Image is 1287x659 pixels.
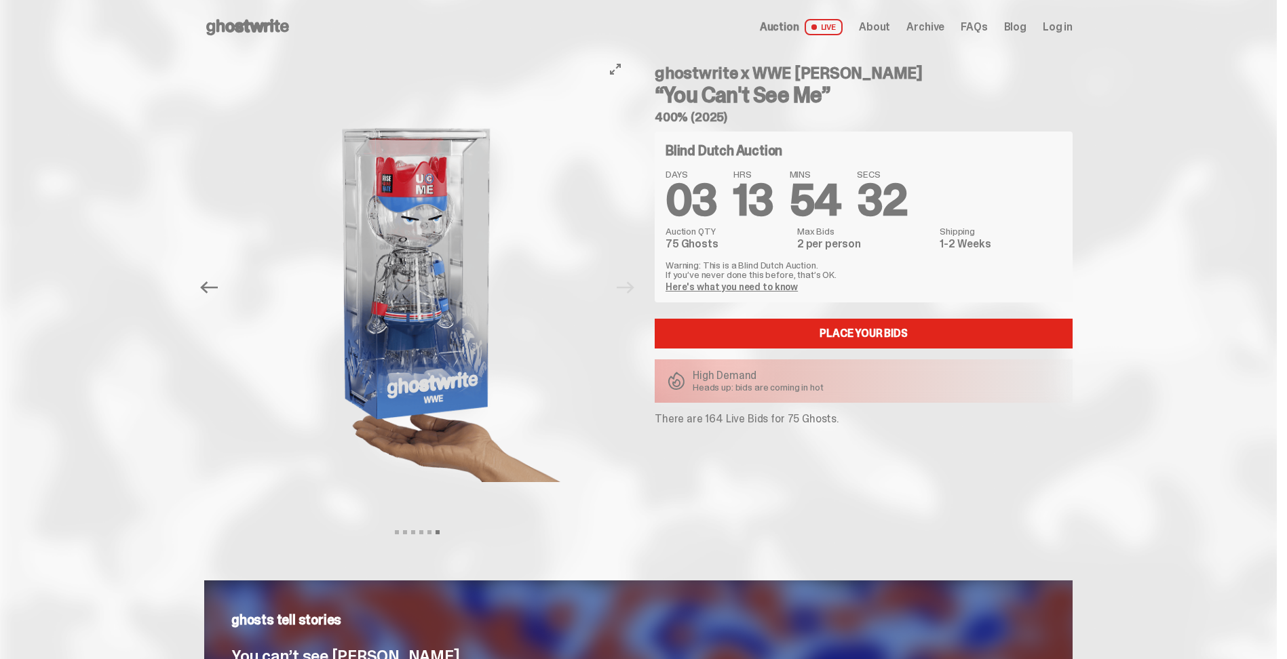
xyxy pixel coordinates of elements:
[666,239,789,249] dd: 75 Ghosts
[693,382,824,392] p: Heads up: bids are coming in hot
[427,530,431,534] button: View slide 5
[666,169,717,179] span: DAYS
[805,19,843,35] span: LIVE
[961,22,987,33] a: FAQs
[693,370,824,381] p: High Demand
[760,19,843,35] a: Auction LIVE
[733,169,773,179] span: HRS
[940,239,1062,249] dd: 1-2 Weeks
[940,226,1062,236] dt: Shipping
[797,239,931,249] dd: 2 per person
[666,226,789,236] dt: Auction QTY
[733,172,773,228] span: 13
[857,172,907,228] span: 32
[607,61,623,77] button: View full-screen
[666,144,782,157] h4: Blind Dutch Auction
[666,281,798,293] a: Here's what you need to know
[790,169,841,179] span: MINS
[231,613,1045,626] p: ghosts tell stories
[411,530,415,534] button: View slide 3
[194,273,224,302] button: Previous
[1043,22,1073,33] a: Log in
[760,22,799,33] span: Auction
[403,530,407,534] button: View slide 2
[857,169,907,179] span: SECS
[859,22,890,33] a: About
[655,65,1073,81] h4: ghostwrite x WWE [PERSON_NAME]
[231,54,604,521] img: ghostwrite%20wwe%20scale.png
[395,530,399,534] button: View slide 1
[666,260,1062,279] p: Warning: This is a Blind Dutch Auction. If you’ve never done this before, that’s OK.
[906,22,944,33] a: Archive
[666,172,717,228] span: 03
[655,319,1073,348] a: Place your Bids
[436,530,440,534] button: View slide 6
[655,111,1073,123] h5: 400% (2025)
[655,414,1073,424] p: There are 164 Live Bids for 75 Ghosts.
[419,530,423,534] button: View slide 4
[797,226,931,236] dt: Max Bids
[655,84,1073,106] h3: “You Can't See Me”
[790,172,841,228] span: 54
[1004,22,1026,33] a: Blog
